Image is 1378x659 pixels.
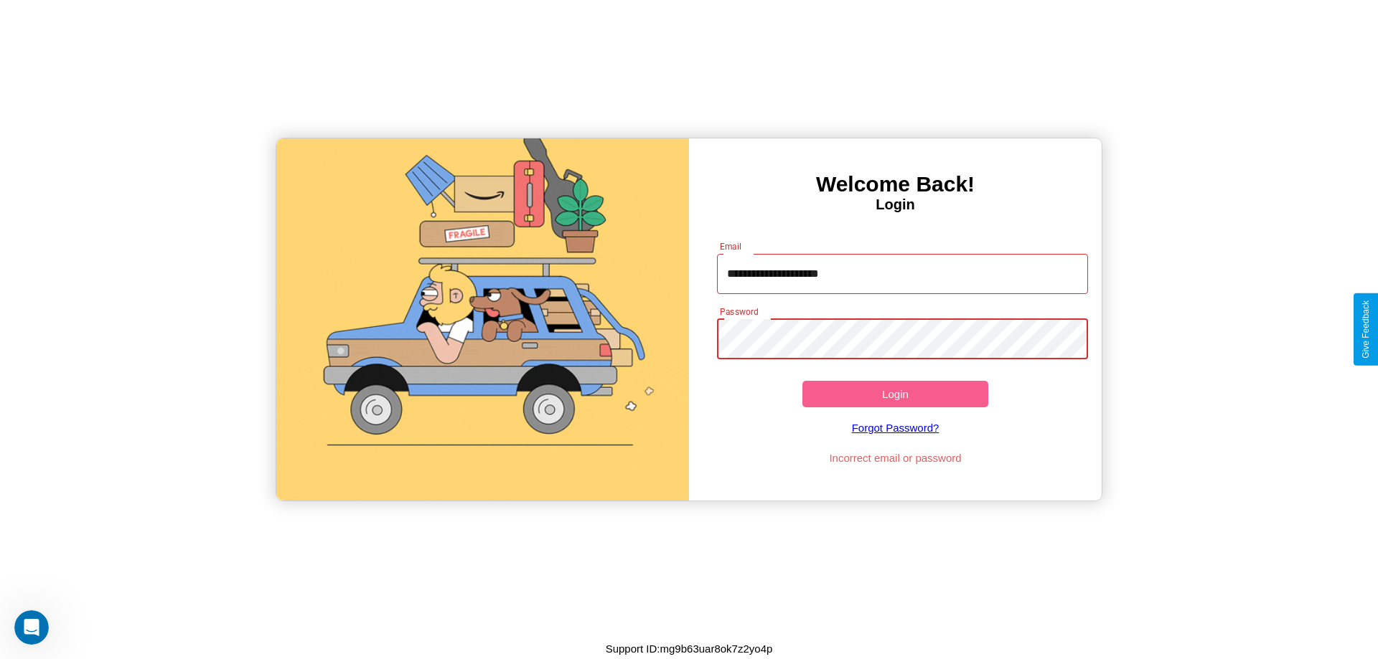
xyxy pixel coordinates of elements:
img: gif [276,138,689,501]
h4: Login [689,196,1102,213]
h3: Welcome Back! [689,172,1102,196]
label: Password [720,305,758,318]
button: Login [802,381,988,407]
p: Incorrect email or password [710,448,1082,468]
label: Email [720,240,742,252]
p: Support ID: mg9b63uar8ok7z2yo4p [606,639,773,658]
a: Forgot Password? [710,407,1082,448]
div: Give Feedback [1361,300,1371,359]
iframe: Intercom live chat [14,610,49,645]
